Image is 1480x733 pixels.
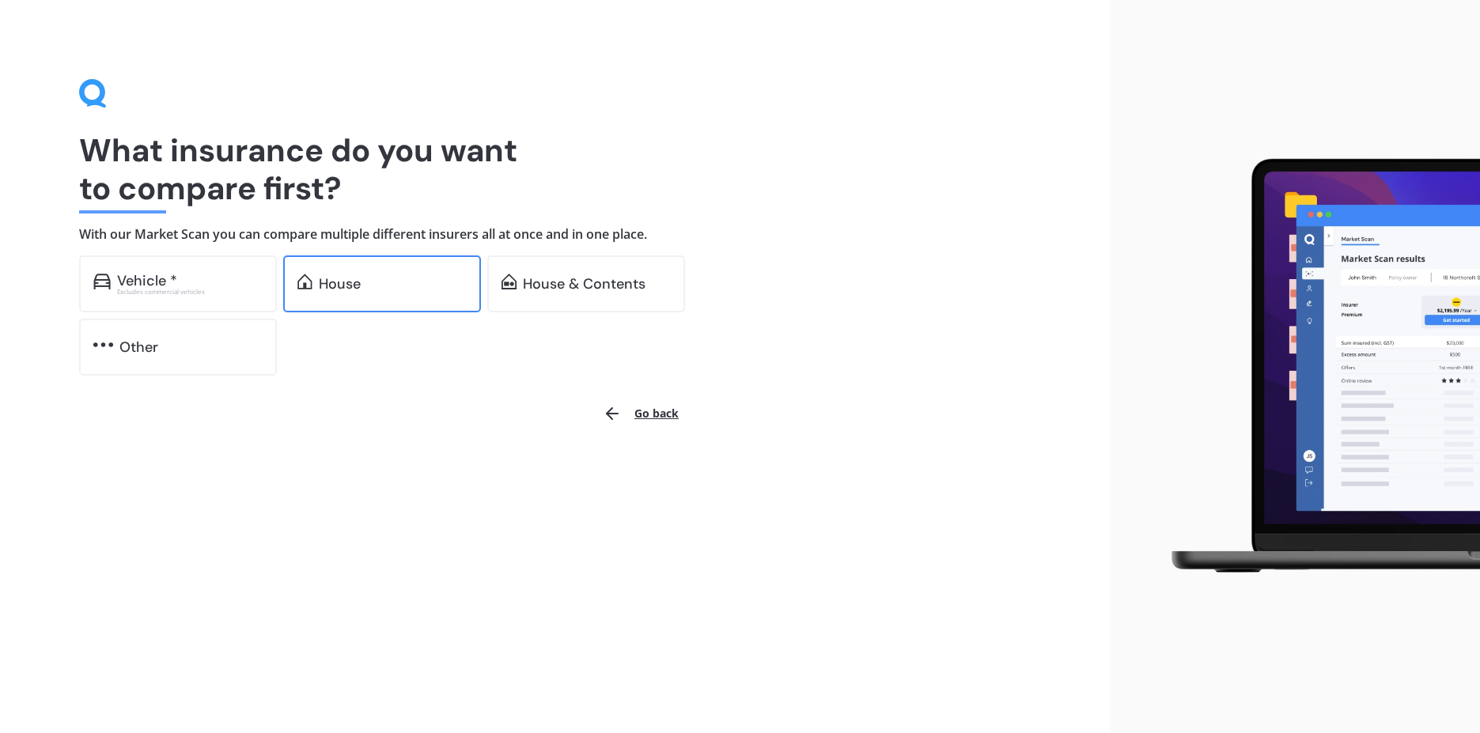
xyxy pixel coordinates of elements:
button: Go back [593,395,688,433]
img: home.91c183c226a05b4dc763.svg [297,274,312,289]
div: House & Contents [523,276,645,292]
h1: What insurance do you want to compare first? [79,131,1031,207]
div: Other [119,339,158,355]
img: laptop.webp [1149,149,1480,584]
img: home-and-contents.b802091223b8502ef2dd.svg [502,274,517,289]
h4: With our Market Scan you can compare multiple different insurers all at once and in one place. [79,226,1031,243]
div: Excludes commercial vehicles [117,289,263,295]
div: House [319,276,361,292]
img: car.f15378c7a67c060ca3f3.svg [93,274,111,289]
img: other.81dba5aafe580aa69f38.svg [93,337,113,353]
div: Vehicle * [117,273,177,289]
